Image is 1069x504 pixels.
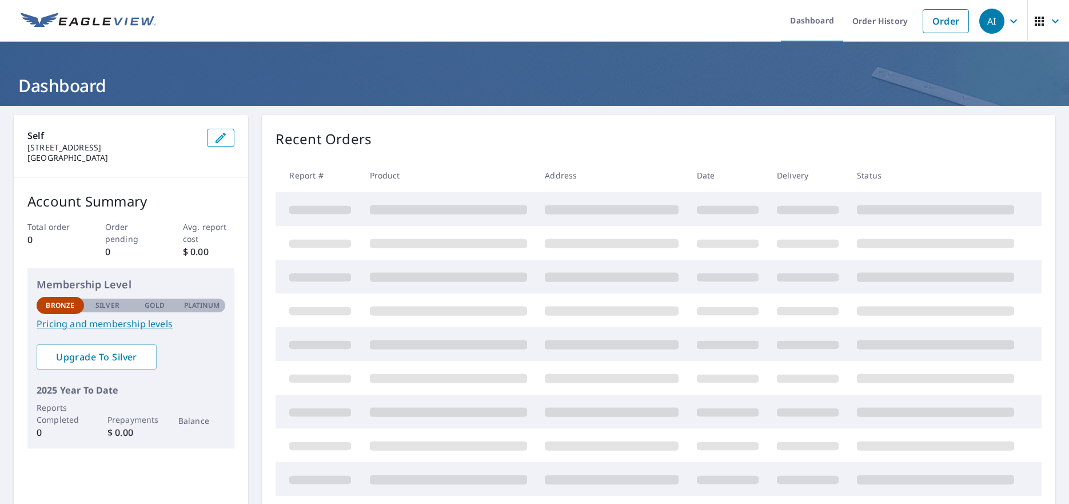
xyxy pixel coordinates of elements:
p: Avg. report cost [183,221,235,245]
p: 0 [105,245,157,259]
img: EV Logo [21,13,155,30]
a: Upgrade To Silver [37,344,157,370]
p: Platinum [184,300,220,311]
a: Order [923,9,969,33]
a: Pricing and membership levels [37,317,225,331]
th: Report # [276,158,360,192]
span: Upgrade To Silver [46,351,147,363]
p: Membership Level [37,277,225,292]
th: Date [688,158,768,192]
p: 0 [37,426,84,439]
p: $ 0.00 [183,245,235,259]
p: Bronze [46,300,74,311]
th: Address [536,158,688,192]
th: Status [848,158,1023,192]
p: Recent Orders [276,129,372,149]
p: Gold [145,300,164,311]
th: Product [361,158,536,192]
p: 0 [27,233,79,247]
p: Order pending [105,221,157,245]
p: [STREET_ADDRESS] [27,142,198,153]
p: Balance [178,415,226,427]
h1: Dashboard [14,74,1055,97]
th: Delivery [768,158,848,192]
p: Account Summary [27,191,234,212]
p: $ 0.00 [107,426,155,439]
p: Self [27,129,198,142]
p: Reports Completed [37,402,84,426]
p: Total order [27,221,79,233]
p: 2025 Year To Date [37,383,225,397]
p: Silver [95,300,119,311]
p: [GEOGRAPHIC_DATA] [27,153,198,163]
div: AI [979,9,1004,34]
p: Prepayments [107,414,155,426]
